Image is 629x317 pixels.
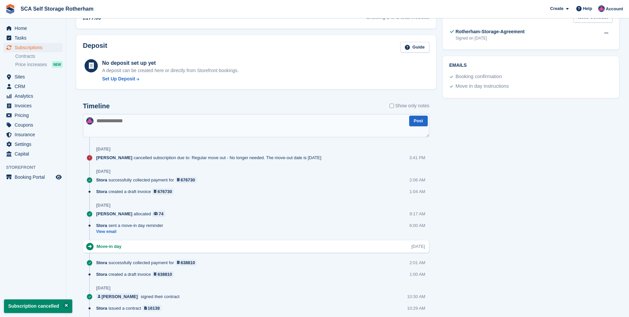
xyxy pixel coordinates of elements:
span: Coupons [15,120,54,130]
span: [PERSON_NAME] [96,211,132,217]
a: menu [3,111,63,120]
span: Account [606,6,623,12]
div: 638810 [157,271,172,277]
div: signed their contract [96,293,183,300]
button: Post [409,116,428,127]
div: 676730 [181,177,195,183]
span: Storefront [6,164,66,171]
div: 16138 [148,305,160,311]
span: Booking Portal [15,172,54,182]
div: [DATE] [96,147,110,152]
a: menu [3,172,63,182]
img: Bethany Bloodworth [86,117,94,125]
div: 676730 [157,188,172,195]
a: menu [3,120,63,130]
a: 74 [152,211,165,217]
div: successfully collected payment for [96,260,200,266]
div: Move-in day [96,243,125,250]
span: [PERSON_NAME] [96,155,132,161]
div: NEW [52,61,63,68]
span: Analytics [15,91,54,101]
div: 74 [159,211,163,217]
div: £177.00 [83,14,116,22]
div: Signed on [DATE] [456,35,525,41]
span: Stora [96,177,107,183]
a: menu [3,72,63,81]
div: created a draft invoice [96,271,177,277]
div: 10:29 AM [407,305,425,311]
span: CRM [15,82,54,91]
img: Bethany Bloodworth [598,5,605,12]
span: Stora [96,271,107,277]
a: menu [3,149,63,158]
a: menu [3,140,63,149]
a: Contracts [15,53,63,59]
a: Set Up Deposit [102,75,239,82]
a: 16138 [143,305,161,311]
a: [PERSON_NAME] [96,293,139,300]
a: menu [3,101,63,110]
div: 10:30 AM [407,293,425,300]
a: menu [3,33,63,43]
p: Subscription cancelled [4,299,72,313]
div: created a draft invoice [96,188,177,195]
span: Sites [15,72,54,81]
div: 1:00 AM [409,271,425,277]
div: Rotherham-Storage-Agreement [456,28,525,35]
a: Guide [400,42,429,53]
h2: Deposit [83,42,107,53]
input: Show only notes [390,102,394,109]
a: menu [3,82,63,91]
span: Stora [96,305,107,311]
a: 676730 [152,188,174,195]
div: [PERSON_NAME] [101,293,138,300]
span: Settings [15,140,54,149]
span: Help [583,5,592,12]
a: menu [3,43,63,52]
div: [DATE] [411,243,425,250]
a: Preview store [55,173,63,181]
div: No deposit set up yet [102,59,239,67]
span: Create [550,5,563,12]
a: menu [3,91,63,101]
a: View email [96,229,166,235]
span: Price increases [15,61,47,68]
span: Invoices [15,101,54,110]
h2: Emails [449,63,612,68]
div: [DATE] [96,203,110,208]
span: Capital [15,149,54,158]
div: 2:01 AM [409,260,425,266]
span: Stora [96,222,107,229]
div: 6:00 AM [409,222,425,229]
div: Booking confirmation [456,73,502,81]
span: Stora [96,188,107,195]
div: allocated [96,211,168,217]
a: 638810 [152,271,174,277]
a: menu [3,130,63,139]
div: Set Up Deposit [102,75,135,82]
div: 3:41 PM [409,155,425,161]
span: Pricing [15,111,54,120]
div: 638810 [181,260,195,266]
a: menu [3,24,63,33]
img: stora-icon-8386f47178a22dfd0bd8f6a31ec36ba5ce8667c1dd55bd0f319d3a0aa187defe.svg [5,4,15,14]
span: Home [15,24,54,33]
div: [DATE] [96,169,110,174]
div: [DATE] [96,285,110,291]
h2: Timeline [83,102,110,110]
div: 1:04 AM [409,188,425,195]
span: Tasks [15,33,54,43]
div: successfully collected payment for [96,177,200,183]
div: issued a contract [96,305,165,311]
label: Show only notes [390,102,429,109]
div: sent a move-in day reminder [96,222,166,229]
span: Insurance [15,130,54,139]
div: 2:06 AM [409,177,425,183]
span: Subscriptions [15,43,54,52]
p: A deposit can be created here or directly from Storefront bookings. [102,67,239,74]
div: 9:17 AM [409,211,425,217]
a: 676730 [175,177,197,183]
span: Stora [96,260,107,266]
a: Price increases NEW [15,61,63,68]
div: Move in day instructions [456,82,509,90]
